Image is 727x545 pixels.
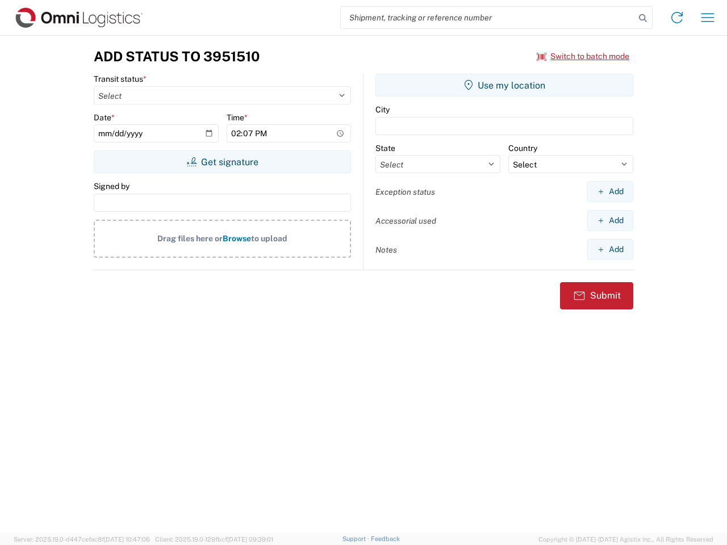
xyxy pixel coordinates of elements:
[508,143,537,153] label: Country
[341,7,635,28] input: Shipment, tracking or reference number
[155,536,273,543] span: Client: 2025.19.0-129fbcf
[157,234,223,243] span: Drag files here or
[375,245,397,255] label: Notes
[587,210,633,231] button: Add
[538,534,713,544] span: Copyright © [DATE]-[DATE] Agistix Inc., All Rights Reserved
[375,216,436,226] label: Accessorial used
[537,47,629,66] button: Switch to batch mode
[104,536,150,543] span: [DATE] 10:47:06
[587,239,633,260] button: Add
[94,181,129,191] label: Signed by
[94,74,147,84] label: Transit status
[227,536,273,543] span: [DATE] 09:39:01
[227,112,248,123] label: Time
[587,181,633,202] button: Add
[223,234,251,243] span: Browse
[94,150,351,173] button: Get signature
[251,234,287,243] span: to upload
[375,74,633,97] button: Use my location
[375,187,435,197] label: Exception status
[342,535,371,542] a: Support
[375,143,395,153] label: State
[375,104,390,115] label: City
[94,48,260,65] h3: Add Status to 3951510
[14,536,150,543] span: Server: 2025.19.0-d447cefac8f
[94,112,115,123] label: Date
[560,282,633,309] button: Submit
[371,535,400,542] a: Feedback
